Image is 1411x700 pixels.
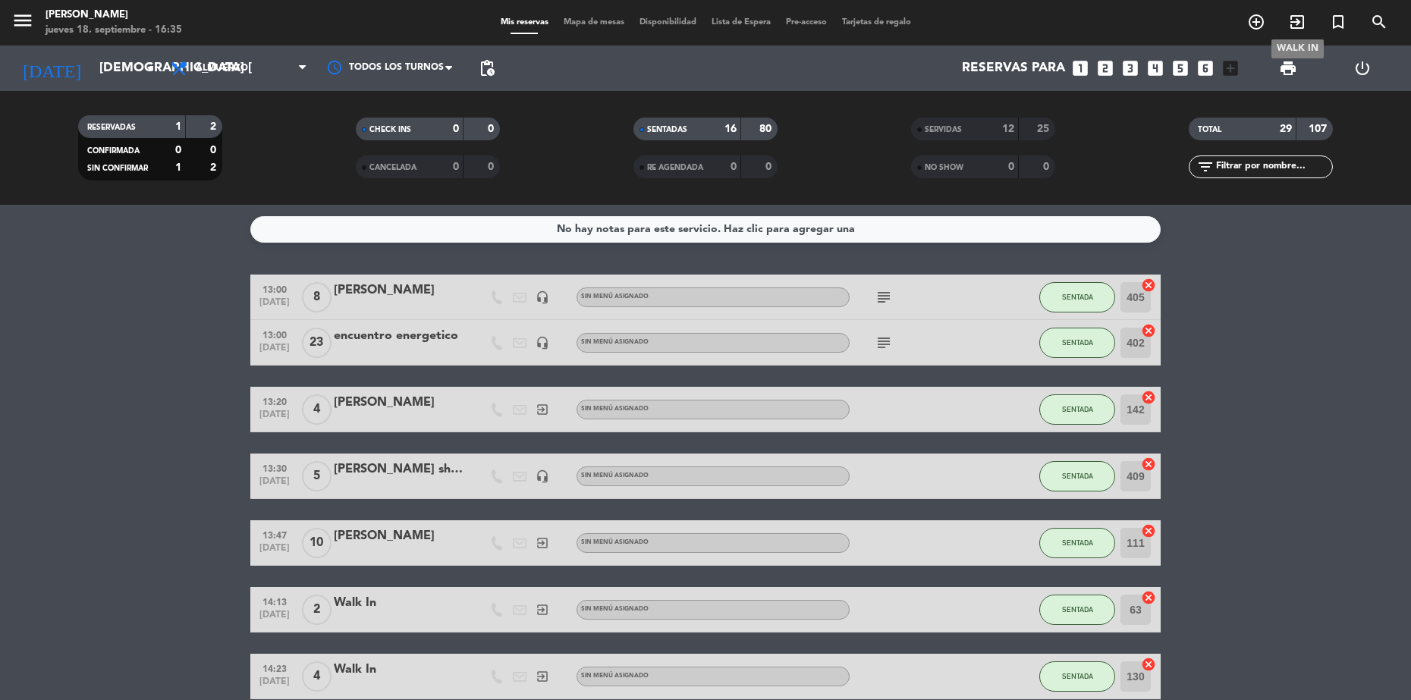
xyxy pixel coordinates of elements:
[453,124,459,134] strong: 0
[765,162,775,172] strong: 0
[256,280,294,297] span: 13:00
[175,162,181,173] strong: 1
[256,610,294,627] span: [DATE]
[1062,472,1093,480] span: SENTADA
[1062,293,1093,301] span: SENTADA
[141,59,159,77] i: arrow_drop_down
[834,18,919,27] span: Tarjetas de regalo
[256,659,294,676] span: 14:23
[210,121,219,132] strong: 2
[1325,46,1400,91] div: LOG OUT
[1221,58,1240,78] i: add_box
[256,410,294,427] span: [DATE]
[1145,58,1165,78] i: looks_4
[256,343,294,360] span: [DATE]
[334,393,463,413] div: [PERSON_NAME]
[256,543,294,560] span: [DATE]
[302,282,332,312] span: 8
[724,124,737,134] strong: 16
[1196,158,1215,176] i: filter_list
[1039,661,1115,692] button: SENTADA
[536,336,549,350] i: headset_mic
[46,23,182,38] div: jueves 18. septiembre - 16:35
[759,124,775,134] strong: 80
[256,325,294,343] span: 13:00
[581,539,649,545] span: Sin menú asignado
[302,461,332,491] span: 5
[1141,590,1156,605] i: cancel
[11,9,34,32] i: menu
[1062,538,1093,547] span: SENTADA
[1247,13,1265,31] i: add_circle_outline
[334,326,463,346] div: encuentro energetico
[632,18,704,27] span: Disponibilidad
[256,392,294,410] span: 13:20
[1039,394,1115,425] button: SENTADA
[1196,58,1215,78] i: looks_6
[334,526,463,546] div: [PERSON_NAME]
[1141,390,1156,405] i: cancel
[1353,59,1372,77] i: power_settings_new
[1120,58,1140,78] i: looks_3
[1271,39,1324,58] div: WALK IN
[536,670,549,683] i: exit_to_app
[647,126,687,133] span: SENTADAS
[334,281,463,300] div: [PERSON_NAME]
[1280,124,1292,134] strong: 29
[1062,672,1093,680] span: SENTADA
[493,18,556,27] span: Mis reservas
[1215,159,1332,175] input: Filtrar por nombre...
[256,476,294,494] span: [DATE]
[1039,282,1115,312] button: SENTADA
[536,603,549,617] i: exit_to_app
[1370,13,1388,31] i: search
[488,162,497,172] strong: 0
[302,528,332,558] span: 10
[302,394,332,425] span: 4
[875,334,893,352] i: subject
[256,592,294,610] span: 14:13
[925,126,962,133] span: SERVIDAS
[875,288,893,306] i: subject
[334,593,463,613] div: Walk In
[1039,595,1115,625] button: SENTADA
[536,403,549,416] i: exit_to_app
[210,145,219,155] strong: 0
[256,526,294,543] span: 13:47
[1002,124,1014,134] strong: 12
[1141,523,1156,538] i: cancel
[647,164,703,171] span: RE AGENDADA
[962,61,1065,76] span: Reservas para
[87,147,140,155] span: CONFIRMADA
[302,595,332,625] span: 2
[581,606,649,612] span: Sin menú asignado
[175,145,181,155] strong: 0
[478,59,496,77] span: pending_actions
[581,673,649,679] span: Sin menú asignado
[581,339,649,345] span: Sin menú asignado
[11,52,92,85] i: [DATE]
[1062,405,1093,413] span: SENTADA
[11,9,34,37] button: menu
[1309,124,1330,134] strong: 107
[1062,338,1093,347] span: SENTADA
[536,536,549,550] i: exit_to_app
[369,126,411,133] span: CHECK INS
[1171,58,1190,78] i: looks_5
[704,18,778,27] span: Lista de Espera
[369,164,416,171] span: CANCELADA
[334,460,463,479] div: [PERSON_NAME] sheraton 910
[581,293,649,300] span: Sin menú asignado
[1141,657,1156,672] i: cancel
[1008,162,1014,172] strong: 0
[1039,328,1115,358] button: SENTADA
[581,406,649,412] span: Sin menú asignado
[1062,605,1093,614] span: SENTADA
[1329,13,1347,31] i: turned_in_not
[1037,124,1052,134] strong: 25
[302,328,332,358] span: 23
[1198,126,1221,133] span: TOTAL
[581,472,649,479] span: Sin menú asignado
[175,121,181,132] strong: 1
[536,469,549,483] i: headset_mic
